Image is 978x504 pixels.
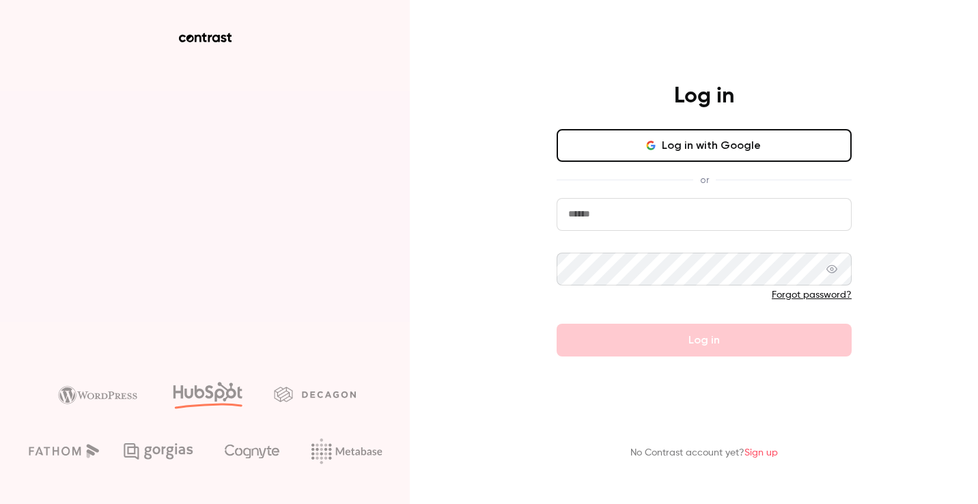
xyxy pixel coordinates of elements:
[557,129,852,162] button: Log in with Google
[630,446,778,460] p: No Contrast account yet?
[693,173,716,187] span: or
[772,290,852,300] a: Forgot password?
[274,387,356,402] img: decagon
[674,83,734,110] h4: Log in
[744,448,778,458] a: Sign up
